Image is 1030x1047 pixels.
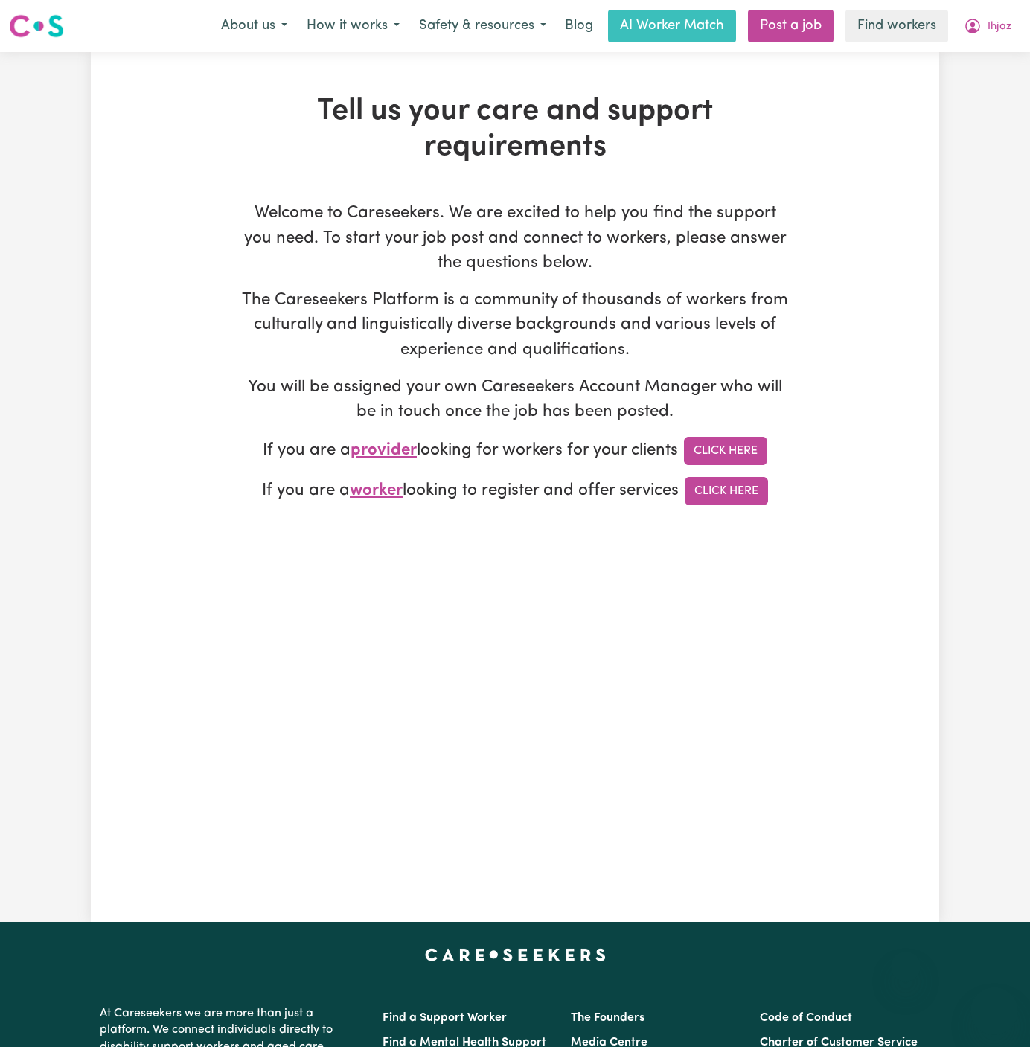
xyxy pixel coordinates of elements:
span: provider [351,442,417,459]
a: AI Worker Match [608,10,736,42]
button: My Account [954,10,1021,42]
a: The Founders [571,1012,644,1024]
p: If you are a looking for workers for your clients [241,437,789,465]
button: How it works [297,10,409,42]
iframe: Close message [891,952,921,982]
iframe: Button to launch messaging window [970,987,1018,1035]
a: Find workers [845,10,948,42]
a: Click Here [684,437,767,465]
button: Safety & resources [409,10,556,42]
h1: Tell us your care and support requirements [241,94,789,165]
button: About us [211,10,297,42]
a: Find a Support Worker [383,1012,507,1024]
a: Click Here [685,477,768,505]
p: If you are a looking to register and offer services [241,477,789,505]
span: worker [350,482,403,499]
img: Careseekers logo [9,13,64,39]
a: Careseekers home page [425,949,606,961]
p: You will be assigned your own Careseekers Account Manager who will be in touch once the job has b... [241,375,789,425]
p: Welcome to Careseekers. We are excited to help you find the support you need. To start your job p... [241,201,789,276]
a: Blog [556,10,602,42]
p: The Careseekers Platform is a community of thousands of workers from culturally and linguisticall... [241,288,789,363]
a: Careseekers logo [9,9,64,43]
span: Ihjaz [988,19,1011,35]
a: Post a job [748,10,834,42]
a: Code of Conduct [760,1012,852,1024]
